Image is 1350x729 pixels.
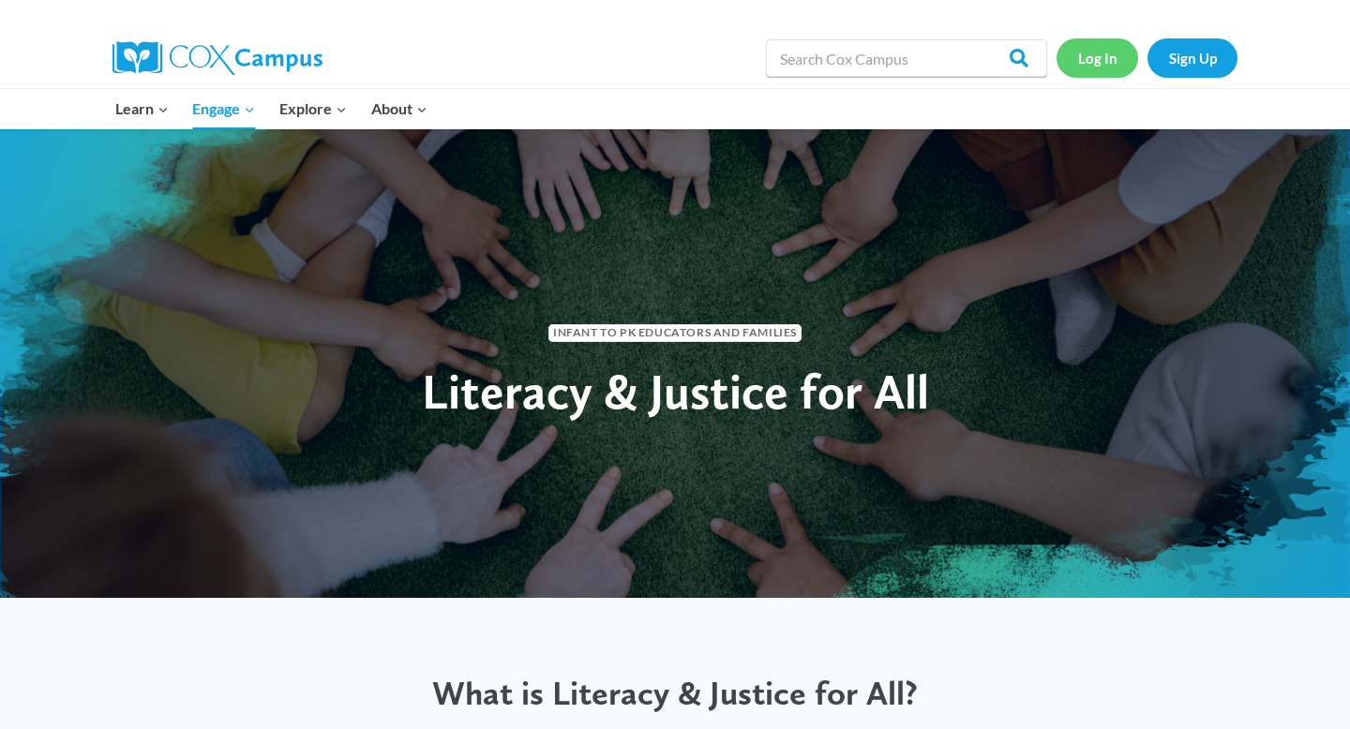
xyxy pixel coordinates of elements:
[103,89,181,128] button: Child menu of Learn
[766,39,1047,77] input: Search Cox Campus
[548,324,802,342] span: Infant to PK Educators and Families
[1057,38,1237,77] nav: Secondary Navigation
[181,89,268,128] button: Child menu of Engage
[422,362,929,421] span: Literacy & Justice for All
[1147,38,1237,77] a: Sign Up
[432,673,918,713] span: What is Literacy & Justice for All?
[1057,38,1138,77] a: Log In
[359,89,440,128] button: Child menu of About
[103,89,439,128] nav: Primary Navigation
[267,89,359,128] button: Child menu of Explore
[112,41,322,75] img: Cox Campus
